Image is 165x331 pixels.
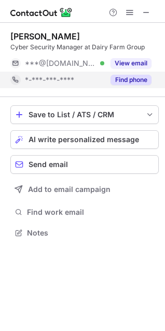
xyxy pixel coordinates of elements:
[111,75,152,85] button: Reveal Button
[10,205,159,219] button: Find work email
[10,105,159,124] button: save-profile-one-click
[111,58,152,68] button: Reveal Button
[25,59,97,68] span: ***@[DOMAIN_NAME]
[28,185,111,194] span: Add to email campaign
[29,135,139,144] span: AI write personalized message
[27,228,155,238] span: Notes
[10,31,80,42] div: [PERSON_NAME]
[10,226,159,240] button: Notes
[29,160,68,169] span: Send email
[29,111,141,119] div: Save to List / ATS / CRM
[10,180,159,199] button: Add to email campaign
[27,208,155,217] span: Find work email
[10,155,159,174] button: Send email
[10,6,73,19] img: ContactOut v5.3.10
[10,130,159,149] button: AI write personalized message
[10,43,159,52] div: Cyber Security Manager at Dairy Farm Group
